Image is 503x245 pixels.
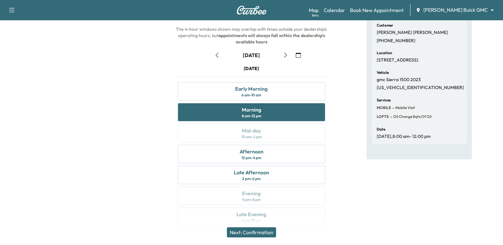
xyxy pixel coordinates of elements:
[312,13,319,18] div: Beta
[242,113,261,119] div: 8 am - 12 pm
[377,71,389,74] h6: Vehicle
[242,106,261,113] div: Morning
[236,6,267,15] img: Curbee Logo
[377,77,421,83] p: gmc Sierra 1500 2023
[242,93,261,98] div: 6 am - 10 am
[377,85,464,91] p: [US_VEHICLE_IDENTIFICATION_NUMBER]
[377,57,418,63] p: [STREET_ADDRESS]
[377,114,389,119] span: LOFT8
[423,6,488,14] span: [PERSON_NAME] Buick GMC
[235,85,268,93] div: Early Morning
[309,6,319,14] a: MapBeta
[227,227,276,237] button: Next: Confirmation
[243,52,260,59] div: [DATE]
[377,38,415,44] p: [PHONE_NUMBER]
[324,6,345,14] a: Calendar
[240,148,263,155] div: Afternoon
[218,33,326,45] b: appointments will always fall within the dealership's available hours
[392,114,432,119] span: Oil Change 8qts of oil
[377,134,431,139] p: [DATE] , 8:00 am - 12:00 pm
[377,98,391,102] h6: Services
[377,23,393,27] h6: Customer
[377,51,392,55] h6: Location
[242,155,261,160] div: 12 pm - 4 pm
[394,105,415,110] span: Mobile Visit
[377,127,385,131] h6: Date
[234,169,269,176] div: Late Afternoon
[377,105,391,110] span: MOBILE
[350,6,404,14] a: Book New Appointment
[389,113,392,120] span: -
[176,7,328,45] span: The arrival window the night before the service date. The 4-hour windows shown may overlap with t...
[391,105,394,111] span: -
[377,30,448,35] p: [PERSON_NAME] [PERSON_NAME]
[242,176,261,181] div: 2 pm - 6 pm
[244,65,259,72] div: [DATE]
